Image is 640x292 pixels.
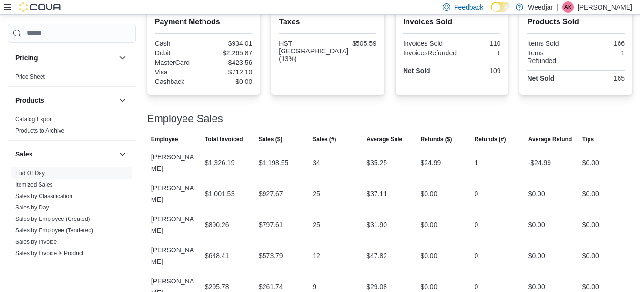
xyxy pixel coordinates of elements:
div: Armin Klumpp [562,1,574,13]
div: 1 [460,49,500,57]
span: Sales by Day [15,204,49,211]
div: 1 [475,157,478,168]
span: Refunds ($) [420,136,452,143]
h2: Invoices Sold [403,16,501,28]
div: 0 [475,219,478,230]
a: Sales by Classification [15,193,72,199]
div: $927.67 [259,188,283,199]
div: -$24.99 [528,157,551,168]
div: $0.00 [582,219,599,230]
span: Feedback [454,2,483,12]
span: Sales by Employee (Tendered) [15,227,93,234]
span: Sales (#) [313,136,336,143]
div: $0.00 [582,250,599,261]
a: Sales by Day [15,204,49,211]
span: Sales by Invoice & Product [15,250,83,257]
span: Sales by Classification [15,192,72,200]
p: | [557,1,559,13]
div: 0 [475,188,478,199]
div: $573.79 [259,250,283,261]
span: Price Sheet [15,73,45,81]
div: $31.90 [366,219,387,230]
span: Tips [582,136,594,143]
div: $0.00 [420,188,437,199]
div: [PERSON_NAME] [147,240,201,271]
div: $648.41 [205,250,229,261]
h3: Employee Sales [147,113,223,125]
input: Dark Mode [491,2,511,12]
a: Price Sheet [15,73,45,80]
button: Sales [15,149,115,159]
div: HST [GEOGRAPHIC_DATA] (13%) [279,40,348,63]
span: Refunds (#) [475,136,506,143]
span: AK [564,1,572,13]
strong: Net Sold [527,74,554,82]
a: Itemized Sales [15,181,53,188]
div: 34 [313,157,320,168]
div: Items Sold [527,40,574,47]
div: $0.00 [420,219,437,230]
div: $0.00 [205,78,252,85]
div: Visa [155,68,202,76]
div: $505.59 [352,40,376,47]
button: Pricing [15,53,115,63]
div: $47.82 [366,250,387,261]
div: 0 [475,250,478,261]
div: 25 [313,219,320,230]
div: $35.25 [366,157,387,168]
div: $934.01 [205,40,252,47]
div: Invoices Sold [403,40,450,47]
div: Cash [155,40,202,47]
h3: Pricing [15,53,38,63]
button: Sales [117,148,128,160]
div: 109 [454,67,500,74]
strong: Net Sold [403,67,430,74]
div: $24.99 [420,157,441,168]
div: Products [8,114,136,140]
span: Average Sale [366,136,402,143]
div: 165 [578,74,625,82]
div: $1,198.55 [259,157,288,168]
button: Products [15,95,115,105]
span: Average Refund [528,136,572,143]
h3: Products [15,95,44,105]
a: End Of Day [15,170,45,177]
a: Sales by Employee (Tendered) [15,227,93,234]
span: Sales by Invoice [15,238,57,246]
p: Weedjar [528,1,553,13]
div: Debit [155,49,202,57]
div: $0.00 [582,188,599,199]
span: Catalog Export [15,115,53,123]
div: Pricing [8,71,136,86]
div: 166 [578,40,625,47]
a: Sales by Location [15,261,61,268]
div: $0.00 [528,219,545,230]
div: $0.00 [528,250,545,261]
button: Pricing [117,52,128,63]
div: MasterCard [155,59,202,66]
p: [PERSON_NAME] [578,1,632,13]
span: Employee [151,136,178,143]
h2: Taxes [279,16,376,28]
div: [PERSON_NAME] [147,209,201,240]
div: $0.00 [582,157,599,168]
a: Products to Archive [15,127,64,134]
div: 12 [313,250,320,261]
div: $890.26 [205,219,229,230]
h3: Sales [15,149,33,159]
div: $37.11 [366,188,387,199]
div: $0.00 [420,250,437,261]
span: Total Invoiced [205,136,243,143]
div: Cashback [155,78,202,85]
a: Sales by Employee (Created) [15,216,90,222]
div: 1 [578,49,625,57]
h2: Products Sold [527,16,625,28]
span: Sales ($) [259,136,282,143]
div: Items Refunded [527,49,574,64]
div: 110 [454,40,500,47]
div: $1,001.53 [205,188,234,199]
div: $1,326.19 [205,157,234,168]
